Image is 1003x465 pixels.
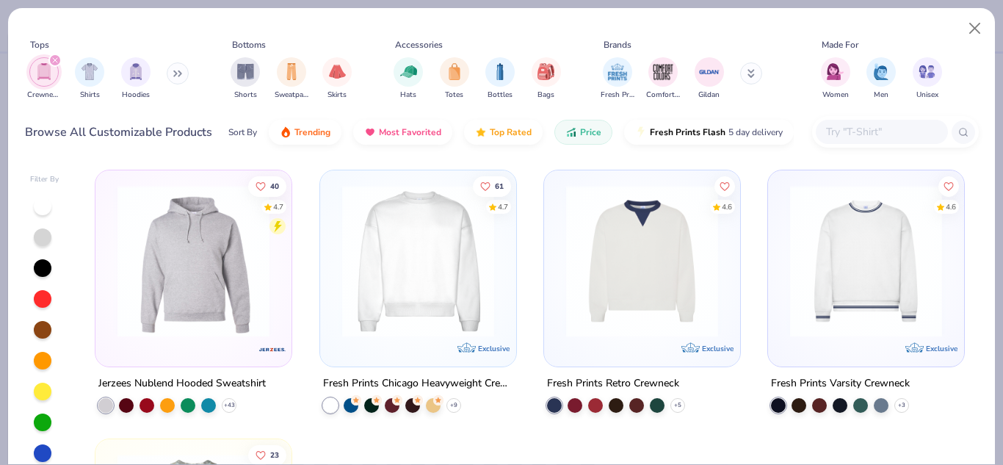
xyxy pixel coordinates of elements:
[323,375,513,393] div: Fresh Prints Chicago Heavyweight Crewneck
[231,57,260,101] div: filter for Shorts
[652,61,674,83] img: Comfort Colors Image
[650,126,725,138] span: Fresh Prints Flash
[646,57,680,101] div: filter for Comfort Colors
[98,375,266,393] div: Jerzees Nublend Hooded Sweatshirt
[275,57,308,101] div: filter for Sweatpants
[866,57,896,101] button: filter button
[269,120,341,145] button: Trending
[604,38,631,51] div: Brands
[913,57,942,101] button: filter button
[478,344,510,353] span: Exclusive
[547,375,679,393] div: Fresh Prints Retro Crewneck
[822,90,849,101] span: Women
[873,63,889,80] img: Men Image
[379,126,441,138] span: Most Favorited
[728,124,783,141] span: 5 day delivery
[110,185,277,337] img: 3a414f12-a4cb-4ca9-8ee8-e32b16d9a56c
[327,90,347,101] span: Skirts
[27,57,61,101] div: filter for Crewnecks
[497,201,507,212] div: 4.7
[722,201,732,212] div: 4.6
[445,90,463,101] span: Totes
[122,90,150,101] span: Hoodies
[329,63,346,80] img: Skirts Image
[714,176,735,196] button: Like
[440,57,469,101] div: filter for Totes
[232,38,266,51] div: Bottoms
[926,344,957,353] span: Exclusive
[283,63,300,80] img: Sweatpants Image
[224,401,235,410] span: + 43
[674,401,681,410] span: + 5
[80,90,100,101] span: Shirts
[874,90,888,101] span: Men
[270,182,279,190] span: 40
[866,57,896,101] div: filter for Men
[919,63,935,80] img: Unisex Image
[446,63,463,80] img: Totes Image
[532,57,561,101] div: filter for Bags
[601,57,634,101] button: filter button
[400,63,417,80] img: Hats Image
[472,176,510,196] button: Like
[488,90,513,101] span: Bottles
[258,335,288,364] img: Jerzees logo
[450,401,457,410] span: + 9
[494,182,503,190] span: 61
[554,120,612,145] button: Price
[280,126,292,138] img: trending.gif
[898,401,905,410] span: + 3
[821,57,850,101] button: filter button
[234,90,257,101] span: Shorts
[725,185,892,337] img: 230d1666-f904-4a08-b6b8-0d22bf50156f
[270,452,279,459] span: 23
[464,120,543,145] button: Top Rated
[36,63,52,80] img: Crewnecks Image
[353,120,452,145] button: Most Favorited
[490,126,532,138] span: Top Rated
[75,57,104,101] button: filter button
[822,38,858,51] div: Made For
[698,90,720,101] span: Gildan
[825,123,938,140] input: Try "T-Shirt"
[364,126,376,138] img: most_fav.gif
[771,375,910,393] div: Fresh Prints Varsity Crewneck
[537,90,554,101] span: Bags
[30,38,49,51] div: Tops
[121,57,151,101] button: filter button
[27,90,61,101] span: Crewnecks
[394,57,423,101] button: filter button
[322,57,352,101] div: filter for Skirts
[322,57,352,101] button: filter button
[82,63,98,80] img: Shirts Image
[294,126,330,138] span: Trending
[492,63,508,80] img: Bottles Image
[783,185,949,337] img: 4d4398e1-a86f-4e3e-85fd-b9623566810e
[580,126,601,138] span: Price
[394,57,423,101] div: filter for Hats
[946,201,956,212] div: 4.6
[231,57,260,101] button: filter button
[501,185,668,337] img: 9145e166-e82d-49ae-94f7-186c20e691c9
[335,185,501,337] img: 1358499d-a160-429c-9f1e-ad7a3dc244c9
[237,63,254,80] img: Shorts Image
[537,63,554,80] img: Bags Image
[75,57,104,101] div: filter for Shirts
[248,176,286,196] button: Like
[961,15,989,43] button: Close
[601,57,634,101] div: filter for Fresh Prints
[400,90,416,101] span: Hats
[821,57,850,101] div: filter for Women
[624,120,794,145] button: Fresh Prints Flash5 day delivery
[275,57,308,101] button: filter button
[702,344,734,353] span: Exclusive
[695,57,724,101] button: filter button
[695,57,724,101] div: filter for Gildan
[25,123,212,141] div: Browse All Customizable Products
[601,90,634,101] span: Fresh Prints
[485,57,515,101] button: filter button
[275,90,308,101] span: Sweatpants
[559,185,725,337] img: 3abb6cdb-110e-4e18-92a0-dbcd4e53f056
[913,57,942,101] div: filter for Unisex
[916,90,938,101] span: Unisex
